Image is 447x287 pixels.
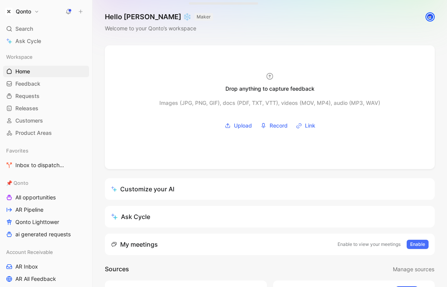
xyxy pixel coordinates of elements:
[6,179,28,187] span: 📌 Qonto
[15,24,33,33] span: Search
[426,13,434,21] img: avatar
[111,240,158,249] div: My meetings
[407,240,429,249] button: Enable
[3,35,89,47] a: Ask Cycle
[3,204,89,216] a: AR Pipeline
[410,241,425,248] span: Enable
[234,121,252,130] span: Upload
[15,194,56,201] span: All opportunities
[3,177,89,189] div: 📌 Qonto
[3,159,89,171] a: Inbox to dispatch🛠️ Tools
[15,231,71,238] span: ai generated requests
[15,218,59,226] span: Qonto Lighttower
[105,206,435,227] button: Ask Cycle
[15,92,40,100] span: Requests
[3,90,89,102] a: Requests
[105,264,129,274] h2: Sources
[3,229,89,240] a: ai generated requests
[15,80,40,88] span: Feedback
[3,66,89,77] a: Home
[3,103,89,114] a: Releases
[3,216,89,228] a: Qonto Lighttower
[15,117,43,124] span: Customers
[3,192,89,203] a: All opportunities
[392,264,435,274] button: Manage sources
[222,120,255,131] button: Upload
[3,273,89,285] a: AR All Feedback
[15,161,71,169] span: Inbox to dispatch
[3,23,89,35] div: Search
[3,145,89,156] div: Favorites
[5,8,13,15] img: Qonto
[105,24,213,33] div: Welcome to your Qonto’s workspace
[3,246,89,258] div: Account Receivable
[194,13,213,21] button: MAKER
[15,129,52,137] span: Product Areas
[111,212,150,221] div: Ask Cycle
[15,263,38,270] span: AR Inbox
[15,105,38,112] span: Releases
[105,12,213,22] h1: Hello [PERSON_NAME] ❄️
[393,265,434,274] span: Manage sources
[3,51,89,63] div: Workspace
[6,147,28,154] span: Favorites
[3,127,89,139] a: Product Areas
[105,178,435,200] a: Customize your AI
[15,68,30,75] span: Home
[3,78,89,90] a: Feedback
[15,275,56,283] span: AR All Feedback
[293,120,318,131] button: Link
[15,36,41,46] span: Ask Cycle
[111,184,174,194] div: Customize your AI
[6,248,53,256] span: Account Receivable
[15,206,43,214] span: AR Pipeline
[3,6,41,17] button: QontoQonto
[3,115,89,126] a: Customers
[258,120,290,131] button: Record
[270,121,288,130] span: Record
[338,241,401,248] p: Enable to view your meetings
[3,177,89,240] div: 📌 QontoAll opportunitiesAR PipelineQonto Lighttowerai generated requests
[225,84,315,93] div: Drop anything to capture feedback
[6,53,33,61] span: Workspace
[159,98,380,108] div: Images (JPG, PNG, GIF), docs (PDF, TXT, VTT), videos (MOV, MP4), audio (MP3, WAV)
[3,261,89,272] a: AR Inbox
[305,121,315,130] span: Link
[16,8,31,15] h1: Qonto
